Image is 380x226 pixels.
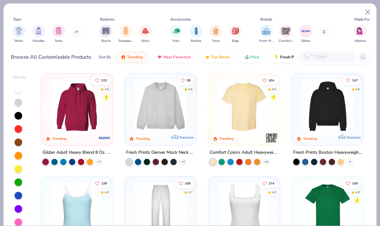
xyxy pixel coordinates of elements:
div: filter for Tanks [52,25,65,43]
img: 029b8af0-80e6-406f-9fdc-fdf898547912 [215,80,274,132]
button: filter button [229,25,242,43]
div: filter for Shorts [99,25,112,43]
span: 238 [102,182,107,185]
span: Bottles [191,39,201,43]
span: 247 [352,79,358,82]
img: Sweatpants Image [122,27,129,35]
button: Like [259,179,277,188]
button: filter button [99,25,112,43]
span: Bags [232,39,239,43]
button: filter button [118,25,133,43]
button: filter button [259,25,274,43]
span: Exclusive [347,135,360,139]
button: filter button [354,25,367,43]
button: Like [343,76,361,85]
img: Gildan Image [301,26,311,36]
span: Hats [173,39,180,43]
button: Close [362,6,374,18]
span: Top Rated [211,55,229,60]
div: Brands [260,16,272,22]
span: Shorts [101,39,111,43]
img: Gildan logo [98,132,111,144]
img: Comfort Colors logo [265,132,278,144]
span: 223 [102,79,107,82]
button: Fresh Prints Flash [269,52,342,62]
button: Like [175,179,194,188]
div: 4.8 [105,190,109,195]
div: filter for Totes [209,25,222,43]
div: filter for Hoodies [32,25,45,43]
span: Tanks [54,39,63,43]
span: Totes [212,39,220,43]
span: Exclusive [180,135,193,139]
button: filter button [170,25,182,43]
div: Tops [13,16,21,22]
img: Shirts Image [15,27,22,35]
span: Shirts [15,39,23,43]
img: Hoodies Image [35,27,42,35]
div: filter for Comfort Colors [279,25,293,43]
div: filter for Bags [229,25,242,43]
span: Most Favorited [163,55,190,60]
img: Tanks Image [55,27,62,35]
span: Women [355,39,366,43]
button: Price [239,52,264,62]
button: filter button [32,25,45,43]
img: f5d85501-0dbb-4ee4-b115-c08fa3845d83 [131,80,190,132]
img: 91acfc32-fd48-4d6b-bdad-a4c1a30ac3fc [298,80,357,132]
span: Trending [127,55,142,60]
div: filter for Gildan [300,25,312,43]
div: Gildan Adult Heavy Blend 8 Oz. 50/50 Hooded Sweatshirt [42,149,111,157]
div: filter for Skirts [139,25,152,43]
button: Most Favorited [152,52,195,62]
button: Like [92,179,111,188]
img: a90f7c54-8796-4cb2-9d6e-4e9644cfe0fe [190,80,249,132]
div: filter for Hats [170,25,182,43]
div: Bottoms [100,16,115,22]
button: filter button [209,25,222,43]
div: 4.8 [105,87,109,92]
img: Totes Image [212,27,219,35]
img: e55d29c3-c55d-459c-bfd9-9b1c499ab3c6 [273,80,332,132]
span: 168 [185,182,191,185]
div: 4.8 [188,87,193,92]
span: + 37 [97,160,101,164]
button: Top Rated [200,52,234,62]
div: 4.9 [272,87,276,92]
span: 109 [352,182,358,185]
span: Price [250,55,259,60]
button: filter button [279,25,293,43]
div: 4.8 [355,190,360,195]
img: Shorts Image [102,27,110,35]
img: most_fav.gif [157,55,162,60]
div: Filter By [13,75,26,80]
img: trending.gif [121,55,126,60]
span: + 60 [263,160,268,164]
img: Women Image [357,27,364,35]
button: Like [177,76,194,85]
img: Fresh Prints Image [262,26,271,36]
span: + 10 [180,160,185,164]
div: 4.7 [188,190,193,195]
div: 4.8 [355,87,360,92]
span: Fresh Prints Flash [280,55,313,60]
button: filter button [13,25,25,43]
span: Skirts [141,39,149,43]
img: Comfort Colors Image [281,26,291,36]
span: Fresh Prints [259,39,274,43]
span: Hoodies [33,39,45,43]
button: filter button [139,25,152,43]
div: Comfort Colors Adult Heavyweight T-Shirt [210,149,279,157]
div: 4.8 [272,190,276,195]
button: Trending [116,52,147,62]
button: Like [92,76,111,85]
div: Accessories [170,16,191,22]
span: + 9 [348,160,351,164]
span: Gildan [301,39,310,43]
img: Bags Image [232,27,239,35]
img: Hats Image [173,27,180,35]
button: filter button [190,25,202,43]
div: Sort By [98,54,111,60]
div: filter for Sweatpants [118,25,133,43]
div: filter for Bottles [190,25,202,43]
